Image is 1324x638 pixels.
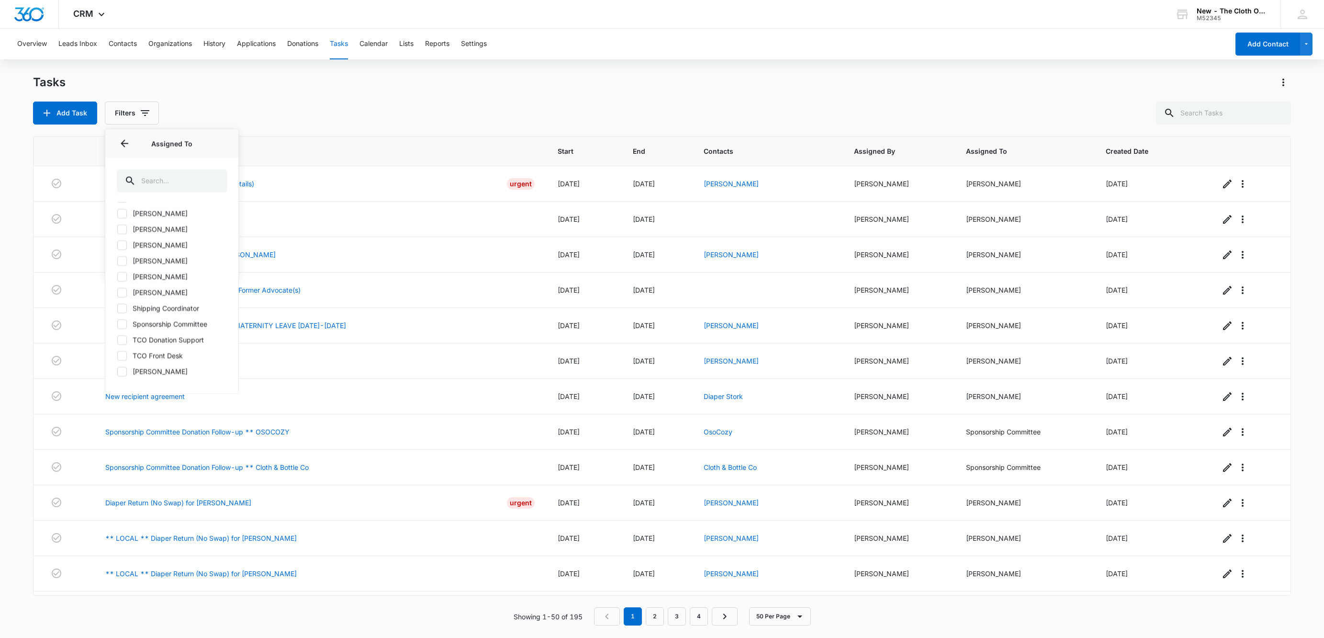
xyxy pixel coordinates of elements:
label: [PERSON_NAME] [117,272,227,282]
a: [PERSON_NAME] [704,321,759,330]
button: Leads Inbox [58,29,97,59]
div: Sponsorship Committee [966,427,1083,437]
span: [DATE] [633,215,655,223]
a: New recipient agreement [105,391,185,401]
div: [PERSON_NAME] [966,179,1083,189]
label: TCO Front Desk [117,351,227,361]
span: [DATE] [558,180,580,188]
div: [PERSON_NAME] [854,533,943,543]
div: account name [1197,7,1267,15]
span: [DATE] [1106,357,1128,365]
span: [DATE] [558,321,580,330]
span: CRM [73,9,93,19]
div: [PERSON_NAME] [966,285,1083,295]
input: Search Tasks [1156,102,1291,125]
span: [DATE] [633,180,655,188]
div: [PERSON_NAME] [966,533,1083,543]
button: Lists [399,29,414,59]
span: [DATE] [1106,180,1128,188]
div: [PERSON_NAME] [966,320,1083,330]
a: Diaper Return (No Swap) for [PERSON_NAME] [105,498,251,508]
label: [PERSON_NAME] [117,225,227,235]
span: [DATE] [633,428,655,436]
span: [DATE] [558,286,580,294]
span: [DATE] [1106,286,1128,294]
div: [PERSON_NAME] [966,569,1083,579]
div: [PERSON_NAME] [854,427,943,437]
a: Page 4 [690,607,708,626]
a: Sponsorship Committee Donation Follow-up ** Cloth & Bottle Co [105,462,309,472]
p: Showing 1-50 of 195 [514,612,583,622]
a: OsoCozy [704,428,732,436]
p: Assigned To [117,138,227,148]
span: Task [105,146,521,156]
span: [DATE] [558,251,580,259]
a: [PERSON_NAME] [704,534,759,542]
span: [DATE] [633,286,655,294]
a: ** LOCAL ** Diaper Return (No Swap) for [PERSON_NAME] [105,533,297,543]
a: Next Page [712,607,738,626]
div: [PERSON_NAME] [854,356,943,366]
span: [DATE] [633,570,655,578]
div: [PERSON_NAME] [966,498,1083,508]
span: [DATE] [558,215,580,223]
em: 1 [624,607,642,626]
div: Urgent [507,497,535,509]
div: [PERSON_NAME] [854,320,943,330]
span: [DATE] [633,321,655,330]
span: [DATE] [633,463,655,471]
div: [PERSON_NAME] [854,250,943,260]
button: Filters [105,102,159,125]
span: [DATE] [633,357,655,365]
h1: Tasks [33,75,66,90]
button: Contacts [109,29,137,59]
label: Shipping Coordinator [117,304,227,314]
span: [DATE] [558,392,580,400]
span: [DATE] [1106,392,1128,400]
span: [DATE] [633,499,655,507]
a: Page 3 [668,607,686,626]
button: Overview [17,29,47,59]
label: [PERSON_NAME] [117,367,227,377]
button: Organizations [148,29,192,59]
span: Assigned To [966,146,1069,156]
span: [DATE] [1106,570,1128,578]
span: [DATE] [1106,463,1128,471]
button: Reports [425,29,449,59]
div: [PERSON_NAME] [854,285,943,295]
div: [PERSON_NAME] [966,391,1083,401]
label: [PERSON_NAME] [117,256,227,266]
div: Sponsorship Committee [966,462,1083,472]
span: [DATE] [558,463,580,471]
a: [PERSON_NAME] [704,180,759,188]
div: [PERSON_NAME] [966,250,1083,260]
div: [PERSON_NAME] [854,179,943,189]
div: [PERSON_NAME] [966,214,1083,224]
div: Urgent [507,178,535,190]
div: [PERSON_NAME] [854,462,943,472]
span: [DATE] [558,428,580,436]
span: [DATE] [633,392,655,400]
span: Created Date [1106,146,1183,156]
button: Applications [237,29,276,59]
a: Diaper Stork [704,392,743,400]
span: [DATE] [558,570,580,578]
span: Start [558,146,596,156]
div: [PERSON_NAME] [854,569,943,579]
label: TCO Donation Support [117,335,227,345]
span: [DATE] [558,499,580,507]
button: Actions [1276,75,1291,90]
span: [DATE] [633,251,655,259]
button: Calendar [359,29,388,59]
button: Tasks [330,29,348,59]
nav: Pagination [594,607,738,626]
span: [DATE] [1106,428,1128,436]
a: [PERSON_NAME] [704,499,759,507]
label: [PERSON_NAME] [117,209,227,219]
button: Settings [461,29,487,59]
span: [DATE] [558,534,580,542]
label: [PERSON_NAME] [117,288,227,298]
button: Back [117,136,132,151]
button: Add Contact [1235,33,1300,56]
span: Contacts [704,146,817,156]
